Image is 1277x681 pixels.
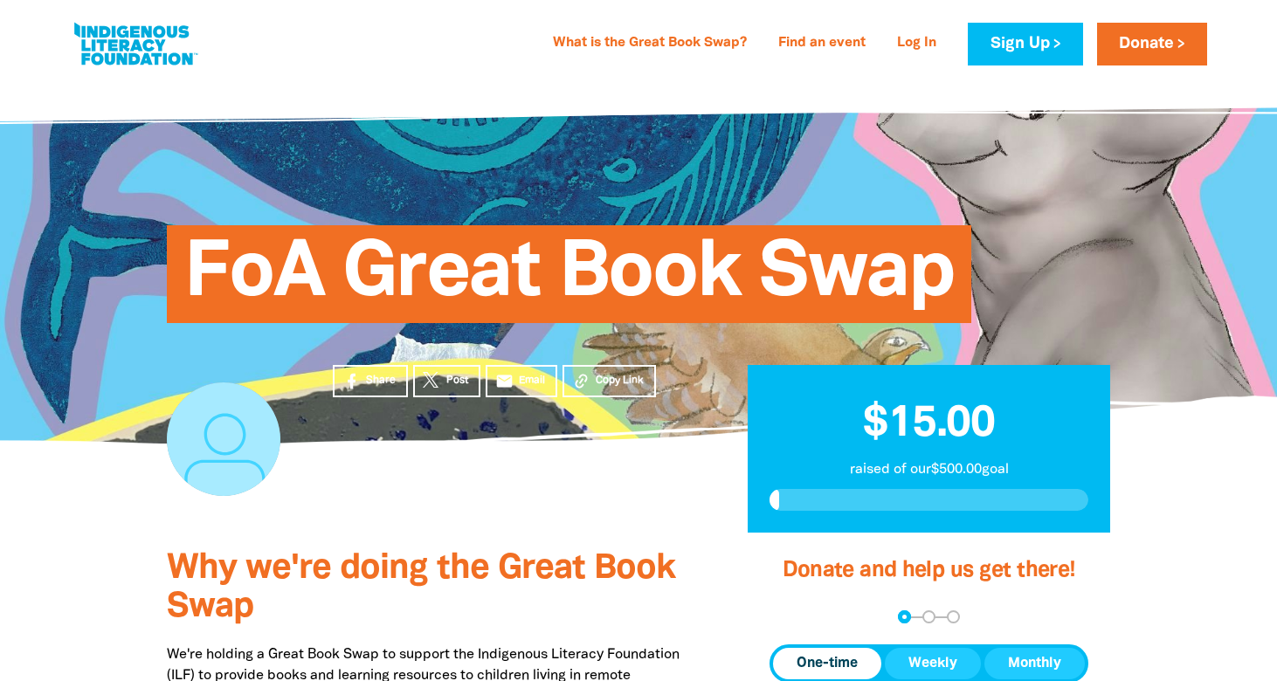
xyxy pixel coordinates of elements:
[333,365,408,397] a: Share
[887,30,947,58] a: Log In
[1008,653,1061,674] span: Monthly
[783,561,1076,581] span: Donate and help us get there!
[413,365,480,397] a: Post
[908,653,957,674] span: Weekly
[768,30,876,58] a: Find an event
[184,238,954,323] span: FoA Great Book Swap
[898,610,911,623] button: Navigate to step 1 of 3 to enter your donation amount
[366,373,396,389] span: Share
[947,610,960,623] button: Navigate to step 3 of 3 to enter your payment details
[968,23,1082,65] a: Sign Up
[495,372,514,390] i: email
[596,373,644,389] span: Copy Link
[563,365,656,397] button: Copy Link
[486,365,557,397] a: emailEmail
[167,553,675,623] span: Why we're doing the Great Book Swap
[1097,23,1207,65] a: Donate
[984,648,1085,679] button: Monthly
[863,404,995,444] span: $15.00
[773,648,881,679] button: One-time
[797,653,858,674] span: One-time
[770,459,1088,480] p: raised of our $500.00 goal
[885,648,981,679] button: Weekly
[922,610,935,623] button: Navigate to step 2 of 3 to enter your details
[446,373,468,389] span: Post
[542,30,757,58] a: What is the Great Book Swap?
[519,373,545,389] span: Email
